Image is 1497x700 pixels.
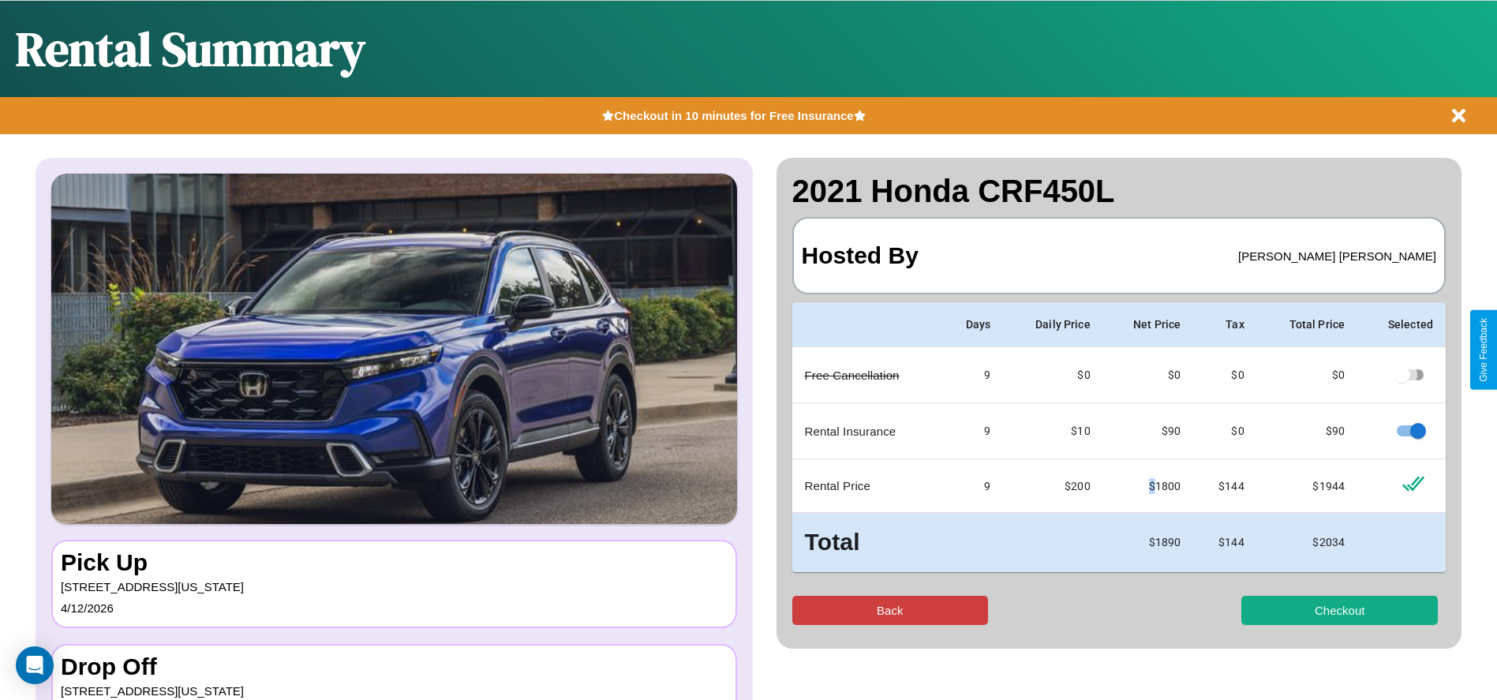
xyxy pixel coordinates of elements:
[1003,347,1102,403] td: $0
[61,576,728,597] p: [STREET_ADDRESS][US_STATE]
[792,302,1446,572] table: simple table
[1003,459,1102,513] td: $ 200
[1193,459,1256,513] td: $ 144
[792,174,1446,209] h2: 2021 Honda CRF450L
[61,597,728,619] p: 4 / 12 / 2026
[1193,403,1256,459] td: $0
[1003,403,1102,459] td: $10
[1478,318,1489,382] div: Give Feedback
[1103,459,1194,513] td: $ 1800
[1257,347,1358,403] td: $ 0
[1193,347,1256,403] td: $0
[61,653,728,680] h3: Drop Off
[1241,596,1438,625] button: Checkout
[1257,459,1358,513] td: $ 1944
[941,302,1003,347] th: Days
[1257,513,1358,572] td: $ 2034
[1103,347,1194,403] td: $ 0
[61,549,728,576] h3: Pick Up
[1193,302,1256,347] th: Tax
[1238,245,1436,267] p: [PERSON_NAME] [PERSON_NAME]
[805,365,929,386] p: Free Cancellation
[1257,302,1358,347] th: Total Price
[792,596,989,625] button: Back
[805,526,929,560] h3: Total
[614,109,853,122] b: Checkout in 10 minutes for Free Insurance
[941,459,1003,513] td: 9
[805,475,929,496] p: Rental Price
[802,226,919,285] h3: Hosted By
[805,421,929,442] p: Rental Insurance
[941,403,1003,459] td: 9
[1003,302,1102,347] th: Daily Price
[16,17,365,81] h1: Rental Summary
[1193,513,1256,572] td: $ 144
[1257,403,1358,459] td: $ 90
[1357,302,1446,347] th: Selected
[1103,513,1194,572] td: $ 1890
[1103,403,1194,459] td: $ 90
[1103,302,1194,347] th: Net Price
[941,347,1003,403] td: 9
[16,646,54,684] div: Open Intercom Messenger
